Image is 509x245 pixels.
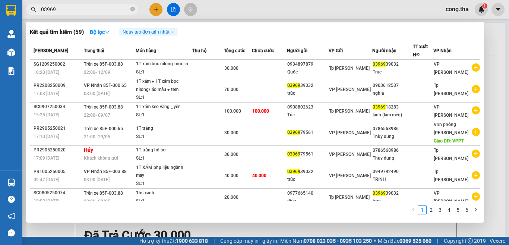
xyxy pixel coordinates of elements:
span: TT xuất HĐ [413,44,428,57]
li: 4 [445,205,453,214]
span: 100.000 [224,109,241,114]
div: 1T XÁM phụ liệu ngành may [136,164,192,180]
span: close-circle [130,7,135,11]
span: Trạng thái [84,48,104,53]
a: 6 [463,206,471,214]
div: PR2905250021 [34,125,82,132]
div: 0977665140 [287,189,328,197]
span: Tp [PERSON_NAME] [434,148,468,161]
li: 2 [427,205,436,214]
button: Bộ lọcdown [84,26,116,38]
strong: Hủy [84,147,93,153]
span: Tp [PERSON_NAME] [329,195,370,200]
div: SL: 1 [136,180,192,188]
span: down [105,29,110,35]
a: 3 [436,206,444,214]
span: 03969 [287,130,300,135]
div: SL: 1 [136,68,192,76]
div: trúc [287,176,328,183]
span: 09:47 [DATE] [34,177,59,182]
div: TRINH [373,176,412,183]
div: 39032 [287,82,328,89]
span: plus-circle [472,128,480,136]
li: 6 [462,205,471,214]
span: search [31,7,36,12]
span: 03969 [373,62,386,67]
div: 0786568986 [373,147,412,154]
span: 17:09 [DATE] [34,156,59,161]
div: 0786568986 [373,125,412,133]
div: SG1209250002 [34,60,82,68]
span: VP Nhận [433,48,452,53]
a: 4 [445,206,453,214]
span: Chưa cước [252,48,274,53]
span: VP [PERSON_NAME] [329,173,371,178]
button: right [471,205,480,214]
a: 1 [418,206,426,214]
span: 20.000 [224,195,238,200]
span: 03:00 [DATE] [84,91,110,96]
span: VP [PERSON_NAME] [434,62,468,75]
li: Next Page [471,205,480,214]
span: VP [PERSON_NAME] [434,104,468,118]
span: plus-circle [472,106,480,114]
div: 1T trắng [136,125,192,133]
div: 79561 [287,129,328,136]
span: 03969 [287,83,300,88]
div: 39032 [373,189,412,197]
span: Văn phòng [PERSON_NAME] [434,122,468,135]
span: 10:20 [DATE] [34,70,59,75]
span: 40.000 [252,173,266,178]
span: Trên xe 85F-000.65 [84,126,123,131]
img: warehouse-icon [7,179,15,186]
a: 5 [454,206,462,214]
div: PR2208250009 [34,82,82,89]
span: close-circle [130,6,135,13]
span: 22:00 - 09/07 [84,113,110,118]
span: 03969 [287,169,300,174]
span: 70.000 [224,87,238,92]
span: 15:25 [DATE] [34,112,59,117]
h3: Kết quả tìm kiếm ( 59 ) [30,28,84,36]
span: Trên xe 85F-003.88 [84,62,123,67]
div: 0903612537 [373,82,412,89]
span: 03969 [373,191,386,196]
strong: Bộ lọc [90,29,110,35]
img: warehouse-icon [7,48,15,56]
div: SG0805250074 [34,189,82,197]
span: plus-circle [472,150,480,158]
span: VP [PERSON_NAME] [434,191,468,204]
div: 1T xám bọc nilong-mực in [136,60,192,68]
li: 3 [436,205,445,214]
span: plus-circle [472,63,480,72]
div: SL: 1 [136,197,192,205]
img: solution-icon [7,67,15,75]
span: Trên xe 85F-003.88 [84,104,123,110]
div: 1T trắng hồ sơ [136,146,192,154]
div: SL: 1 [136,111,192,119]
div: 39032 [373,60,412,68]
div: Túc [287,111,328,119]
span: notification [8,213,15,220]
span: Tp [PERSON_NAME] [434,169,468,182]
div: 79561 [287,150,328,158]
span: Người gửi [287,48,307,53]
span: 22:00 - 12/09 [84,70,110,75]
span: VP Gửi [329,48,343,53]
span: plus-circle [472,85,480,93]
div: 18283 [373,103,412,111]
span: right [474,207,478,212]
span: 03969 [287,151,300,157]
div: 1T xám + 1T xám bọc nilong/ áo mẫu + tem [136,78,192,94]
span: 100.000 [252,109,269,114]
span: 17:10 [DATE] [34,134,59,139]
div: trúc [373,197,412,205]
span: Khách không gửi [84,156,118,161]
img: logo-vxr [6,5,16,16]
div: SL: 1 [136,154,192,163]
span: 22:00 - 08/05 [84,199,110,204]
span: plus-circle [472,192,480,201]
div: lành (kim mèo) [373,111,412,119]
span: Ngày tạo đơn gần nhất [120,28,177,36]
input: Tìm tên, số ĐT hoặc mã đơn [41,5,129,13]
